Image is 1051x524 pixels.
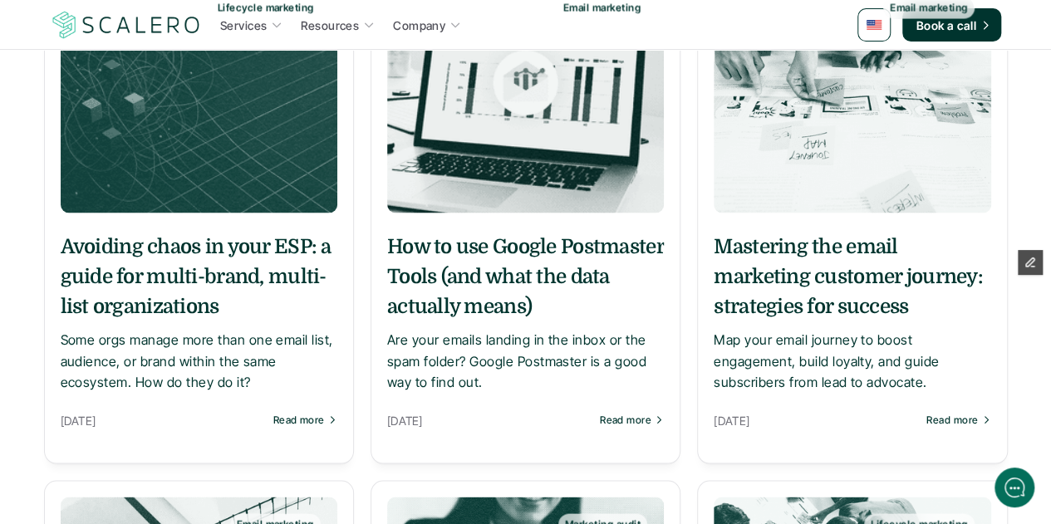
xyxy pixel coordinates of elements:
[25,81,307,107] h1: Hi! Welcome to [GEOGRAPHIC_DATA].
[926,414,978,425] p: Read more
[1018,250,1043,275] button: Edit Framer Content
[714,409,918,430] p: [DATE]
[916,17,976,34] p: Book a call
[387,231,664,321] h5: How to use Google Postmaster Tools (and what the data actually means)
[139,417,210,428] span: We run on Gist
[563,2,641,13] p: Email marketing
[995,468,1034,507] iframe: gist-messenger-bubble-iframe
[273,414,337,425] a: Read more
[393,17,445,34] p: Company
[61,231,337,321] h5: Avoiding chaos in your ESP: a guide for multi-brand, multi-list organizations
[714,329,990,393] p: Map your email journey to boost engagement, build loyalty, and guide subscribers from lead to adv...
[714,231,990,393] a: Mastering the email marketing customer journey: strategies for successMap your email journey to b...
[387,409,592,430] p: [DATE]
[61,231,337,393] a: Avoiding chaos in your ESP: a guide for multi-brand, multi-list organizationsSome orgs manage mor...
[61,409,265,430] p: [DATE]
[26,220,307,253] button: New conversation
[50,9,203,41] img: Scalero company logo
[107,230,199,243] span: New conversation
[301,17,359,34] p: Resources
[61,329,337,393] p: Some orgs manage more than one email list, audience, or brand within the same ecosystem. How do t...
[714,231,990,321] h5: Mastering the email marketing customer journey: strategies for success
[600,414,651,425] p: Read more
[50,10,203,40] a: Scalero company logo
[902,8,1001,42] a: Book a call
[387,231,664,393] a: How to use Google Postmaster Tools (and what the data actually means)Are your emails landing in t...
[600,414,664,425] a: Read more
[926,414,990,425] a: Read more
[218,2,314,13] p: Lifecycle marketing
[890,2,967,13] p: Email marketing
[273,414,325,425] p: Read more
[25,110,307,190] h2: Let us know if we can help with lifecycle marketing.
[220,17,267,34] p: Services
[387,329,664,393] p: Are your emails landing in the inbox or the spam folder? Google Postmaster is a good way to find ...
